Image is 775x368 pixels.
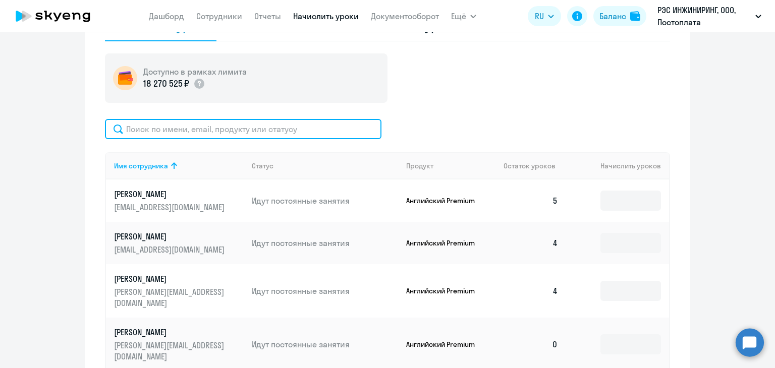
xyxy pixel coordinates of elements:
[406,161,433,170] div: Продукт
[293,11,359,21] a: Начислить уроки
[252,195,398,206] p: Идут постоянные занятия
[406,161,496,170] div: Продукт
[657,4,751,28] p: РЭС ИНЖИНИРИНГ, ООО, Постоплата
[105,119,381,139] input: Поиск по имени, email, продукту или статусу
[149,11,184,21] a: Дашборд
[451,10,466,22] span: Ещё
[114,327,244,362] a: [PERSON_NAME][PERSON_NAME][EMAIL_ADDRESS][DOMAIN_NAME]
[114,340,227,362] p: [PERSON_NAME][EMAIL_ADDRESS][DOMAIN_NAME]
[252,339,398,350] p: Идут постоянные занятия
[406,196,482,205] p: Английский Premium
[113,66,137,90] img: wallet-circle.png
[406,340,482,349] p: Английский Premium
[451,6,476,26] button: Ещё
[599,10,626,22] div: Баланс
[114,202,227,213] p: [EMAIL_ADDRESS][DOMAIN_NAME]
[652,4,766,28] button: РЭС ИНЖИНИРИНГ, ООО, Постоплата
[406,286,482,295] p: Английский Premium
[566,152,669,179] th: Начислить уроков
[593,6,646,26] button: Балансbalance
[114,286,227,309] p: [PERSON_NAME][EMAIL_ADDRESS][DOMAIN_NAME]
[254,11,281,21] a: Отчеты
[630,11,640,21] img: balance
[252,237,398,249] p: Идут постоянные занятия
[504,161,566,170] div: Остаток уроков
[504,161,556,170] span: Остаток уроков
[114,161,244,170] div: Имя сотрудника
[114,231,244,255] a: [PERSON_NAME][EMAIL_ADDRESS][DOMAIN_NAME]
[143,77,189,90] p: 18 270 525 ₽
[252,161,398,170] div: Статус
[528,6,561,26] button: RU
[114,273,244,309] a: [PERSON_NAME][PERSON_NAME][EMAIL_ADDRESS][DOMAIN_NAME]
[114,189,244,213] a: [PERSON_NAME][EMAIL_ADDRESS][DOMAIN_NAME]
[114,161,168,170] div: Имя сотрудника
[143,66,247,77] h5: Доступно в рамках лимита
[535,10,544,22] span: RU
[495,179,566,222] td: 5
[406,238,482,248] p: Английский Premium
[114,231,227,242] p: [PERSON_NAME]
[114,273,227,284] p: [PERSON_NAME]
[114,327,227,338] p: [PERSON_NAME]
[196,11,242,21] a: Сотрудники
[114,189,227,200] p: [PERSON_NAME]
[371,11,439,21] a: Документооборот
[495,264,566,318] td: 4
[252,161,273,170] div: Статус
[495,222,566,264] td: 4
[252,285,398,296] p: Идут постоянные занятия
[114,244,227,255] p: [EMAIL_ADDRESS][DOMAIN_NAME]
